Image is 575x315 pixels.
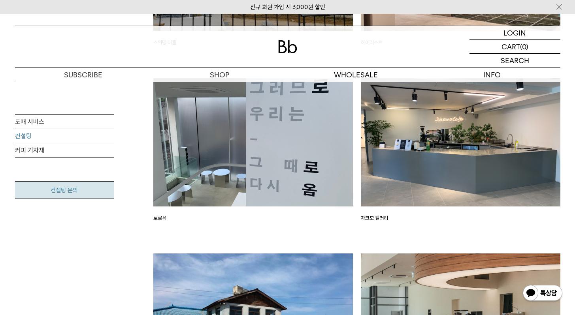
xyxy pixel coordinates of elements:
p: WHOLESALE [288,68,424,82]
a: SUBSCRIBE [15,68,151,82]
a: CART (0) [469,40,560,54]
a: LOGIN [469,26,560,40]
a: 신규 회원 가입 시 3,000원 할인 [250,4,325,11]
img: 카카오톡 채널 1:1 채팅 버튼 [522,284,563,303]
img: 로고 [278,40,297,53]
p: 로로옴 [153,214,353,222]
p: 자코모 갤러리 [361,214,560,222]
p: LOGIN [503,26,526,39]
a: SHOP [151,68,288,82]
a: 커피 기자재 [15,143,114,157]
a: 컨설팅 [15,129,114,143]
a: 도매 서비스 [15,115,114,129]
p: INFO [424,68,560,82]
p: (0) [520,40,528,53]
p: SEARCH [501,54,529,67]
a: 컨설팅 문의 [15,181,114,199]
p: CART [501,40,520,53]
